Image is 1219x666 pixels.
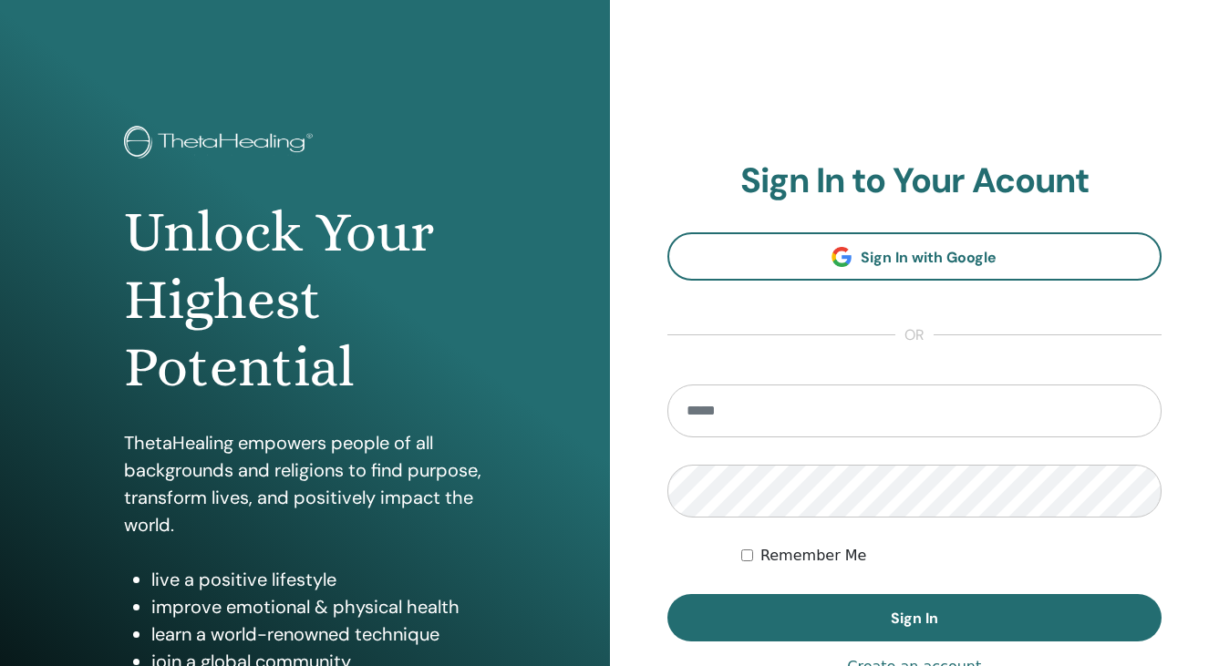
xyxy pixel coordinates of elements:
[891,609,938,628] span: Sign In
[151,593,485,620] li: improve emotional & physical health
[895,324,934,346] span: or
[667,160,1162,202] h2: Sign In to Your Acount
[151,620,485,648] li: learn a world-renowned technique
[741,545,1162,567] div: Keep me authenticated indefinitely or until I manually logout
[667,594,1162,641] button: Sign In
[124,199,485,402] h1: Unlock Your Highest Potential
[151,566,485,593] li: live a positive lifestyle
[760,545,867,567] label: Remember Me
[667,232,1162,281] a: Sign In with Google
[861,248,997,267] span: Sign In with Google
[124,429,485,538] p: ThetaHealing empowers people of all backgrounds and religions to find purpose, transform lives, a...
